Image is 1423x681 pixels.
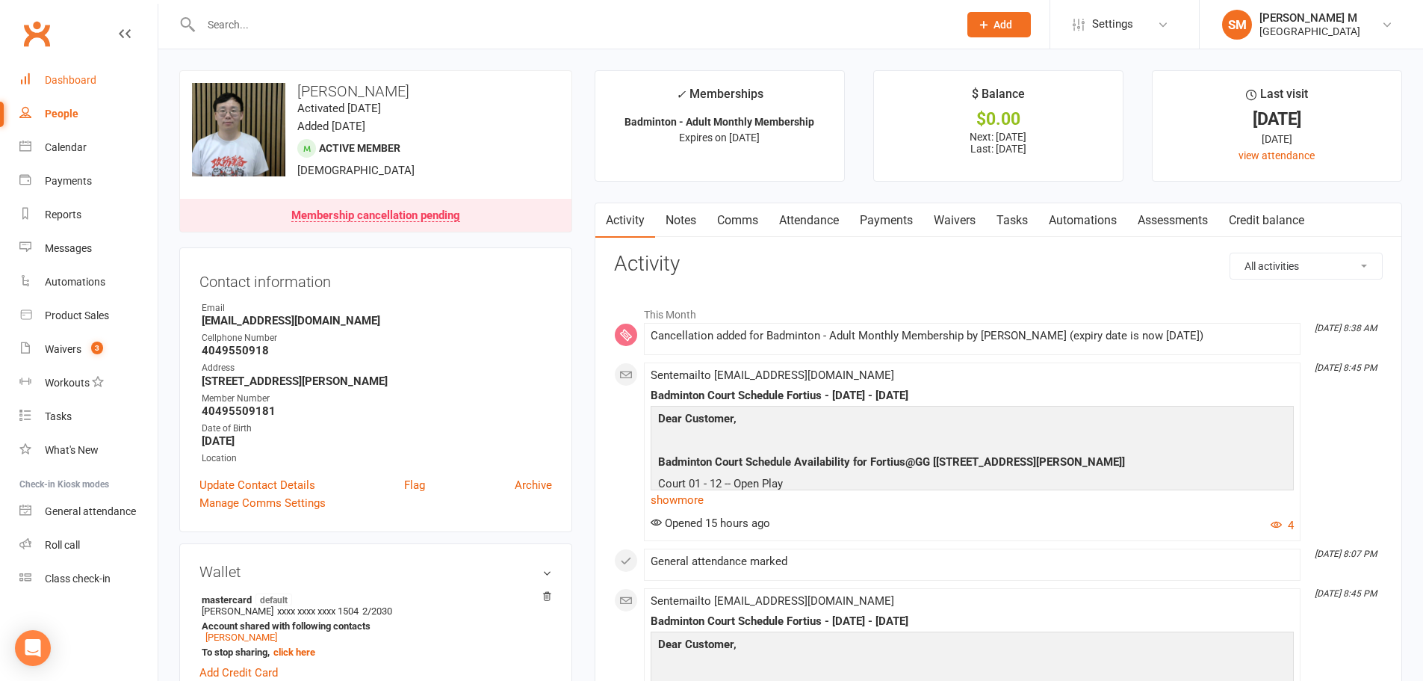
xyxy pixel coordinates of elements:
strong: 4049550918 [202,344,552,357]
span: Active member [319,142,400,154]
div: Badminton Court Schedule Fortius - [DATE] - [DATE] [651,389,1294,402]
strong: 40495509181 [202,404,552,418]
h3: [PERSON_NAME] [192,83,559,99]
time: Activated [DATE] [297,102,381,115]
i: [DATE] 8:45 PM [1315,588,1377,599]
i: ✓ [676,87,686,102]
strong: mastercard [202,594,545,605]
strong: [EMAIL_ADDRESS][DOMAIN_NAME] [202,314,552,327]
div: [DATE] [1166,131,1388,147]
a: show more [651,490,1294,511]
div: Member Number [202,392,552,406]
div: Class check-in [45,573,111,585]
div: General attendance [45,505,136,517]
a: Automations [19,265,158,299]
h3: Contact information [199,268,552,290]
a: Product Sales [19,299,158,333]
div: People [45,108,78,120]
a: Comms [707,203,769,238]
a: Payments [849,203,923,238]
img: image1750897766.png [192,83,285,176]
a: Activity [595,203,655,238]
div: Workouts [45,377,90,389]
div: General attendance marked [651,555,1294,568]
div: Dashboard [45,74,96,86]
span: Sent email to [EMAIL_ADDRESS][DOMAIN_NAME] [651,369,894,382]
span: [DEMOGRAPHIC_DATA] [297,164,415,177]
span: Add [993,19,1012,31]
div: Last visit [1246,84,1308,111]
div: Badminton Court Schedule Fortius - [DATE] - [DATE] [651,615,1294,628]
div: Automations [45,276,105,288]
a: Automations [1038,203,1127,238]
a: Manage Comms Settings [199,494,326,512]
div: Product Sales [45,309,109,321]
strong: [DATE] [202,434,552,448]
a: Calendar [19,131,158,164]
a: Clubworx [18,15,55,52]
div: Date of Birth [202,422,552,436]
div: Address [202,361,552,375]
div: $ Balance [972,84,1025,111]
div: SM [1222,10,1252,40]
a: Notes [655,203,707,238]
h3: Activity [614,253,1383,276]
i: [DATE] 8:38 AM [1315,323,1377,333]
a: Tasks [19,400,158,434]
li: This Month [614,299,1383,323]
div: Roll call [45,539,80,551]
a: What's New [19,434,158,467]
a: [PERSON_NAME] [205,632,277,643]
span: Dear Customer, [658,638,737,651]
div: Calendar [45,141,87,153]
a: General attendance kiosk mode [19,495,158,529]
p: Next: [DATE] Last: [DATE] [887,131,1109,155]
i: [DATE] 8:45 PM [1315,363,1377,373]
div: Cancellation added for Badminton - Adult Monthly Membership by [PERSON_NAME] (expiry date is now ... [651,330,1294,342]
div: Waivers [45,343,81,355]
div: Location [202,452,552,466]
div: Reports [45,209,81,221]
input: Search... [196,14,948,35]
a: Assessments [1127,203,1218,238]
a: People [19,97,158,131]
span: Opened 15 hours ago [651,517,770,530]
div: Payments [45,175,92,187]
a: Roll call [19,529,158,562]
div: Email [202,301,552,315]
div: $0.00 [887,111,1109,127]
strong: To stop sharing, [202,647,545,658]
a: Workouts [19,366,158,400]
a: Waivers [923,203,986,238]
span: xxxx xxxx xxxx 1504 [277,605,359,617]
div: Open Intercom Messenger [15,630,51,666]
div: Memberships [676,84,763,112]
strong: [STREET_ADDRESS][PERSON_NAME] [202,375,552,388]
a: Credit balance [1218,203,1315,238]
div: Membership cancellation pending [291,210,460,222]
a: Messages [19,232,158,265]
a: Class kiosk mode [19,562,158,596]
span: 2/2030 [362,605,392,617]
span: default [255,594,292,605]
span: Badminton Court Schedule Availability for Fortius@GG [[STREET_ADDRESS][PERSON_NAME]] [658,455,1125,469]
p: Court 01 - 12 -- Open Play [654,475,1290,496]
i: [DATE] 8:07 PM [1315,549,1377,559]
button: 4 [1271,517,1294,534]
a: Reports [19,198,158,232]
li: [PERSON_NAME] [199,591,552,660]
a: Dashboard [19,64,158,97]
div: [PERSON_NAME] M [1259,11,1360,25]
span: Dear Customer, [658,412,737,425]
a: Archive [515,476,552,494]
div: Cellphone Number [202,331,552,345]
div: What's New [45,444,99,456]
div: Tasks [45,410,72,422]
a: click here [273,647,315,658]
a: Payments [19,164,158,198]
strong: Badminton - Adult Monthly Membership [624,116,814,128]
a: Flag [404,476,425,494]
a: Update Contact Details [199,476,315,494]
div: Messages [45,242,92,254]
div: [DATE] [1166,111,1388,127]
